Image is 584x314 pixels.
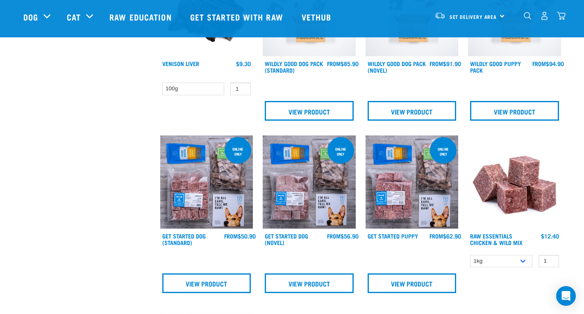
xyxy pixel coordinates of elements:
a: Get Started Puppy [368,234,418,237]
img: home-icon@2x.png [557,11,566,20]
a: Raw Education [101,0,182,33]
img: NPS Puppy Update [366,135,459,229]
div: $56.90 [327,233,359,239]
div: $85.90 [327,60,359,67]
a: View Product [265,101,354,121]
a: View Product [470,101,559,121]
div: $9.30 [236,60,251,67]
span: FROM [224,234,238,237]
a: Raw Essentials Chicken & Wild Mix [470,234,523,244]
div: $91.90 [429,60,461,67]
a: Cat [67,11,81,23]
div: $12.40 [541,233,559,239]
span: FROM [532,62,546,65]
img: van-moving.png [434,12,445,19]
div: Open Intercom Messenger [556,286,576,306]
a: View Product [368,273,457,293]
img: NSP Dog Novel Update [263,135,356,229]
span: FROM [327,234,341,237]
a: Get started with Raw [182,0,293,33]
a: Get Started Dog (Standard) [162,234,206,244]
span: FROM [327,62,341,65]
a: Vethub [293,0,342,33]
div: $62.90 [429,233,461,239]
a: Wildly Good Dog Pack (Novel) [368,62,426,71]
a: Wildly Good Dog Pack (Standard) [265,62,323,71]
a: Get Started Dog (Novel) [265,234,308,244]
div: online only [327,143,354,160]
div: online only [430,143,457,160]
div: $50.90 [224,233,256,239]
a: Venison Liver [162,62,199,65]
img: NSP Dog Standard Update [160,135,253,229]
input: 1 [230,83,251,95]
a: Dog [23,11,38,23]
a: Wildly Good Puppy Pack [470,62,521,71]
input: 1 [539,255,559,268]
img: home-icon-1@2x.png [524,12,532,20]
div: online only [225,143,251,160]
div: $94.90 [532,60,564,67]
span: FROM [429,62,443,65]
img: user.png [540,11,549,20]
a: View Product [162,273,251,293]
img: Pile Of Cubed Chicken Wild Meat Mix [468,135,561,229]
a: View Product [368,101,457,121]
a: View Product [265,273,354,293]
span: FROM [429,234,443,237]
span: Set Delivery Area [450,15,497,18]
